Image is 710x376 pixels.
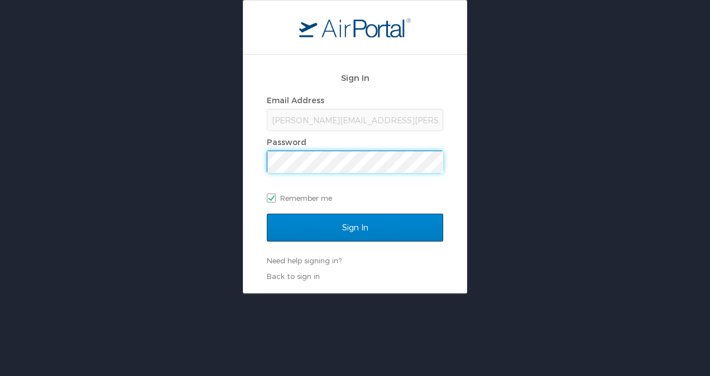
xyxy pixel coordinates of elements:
[267,256,342,265] a: Need help signing in?
[267,137,306,147] label: Password
[267,71,443,84] h2: Sign In
[267,272,320,281] a: Back to sign in
[299,17,411,37] img: logo
[267,214,443,242] input: Sign In
[267,95,324,105] label: Email Address
[267,190,443,206] label: Remember me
